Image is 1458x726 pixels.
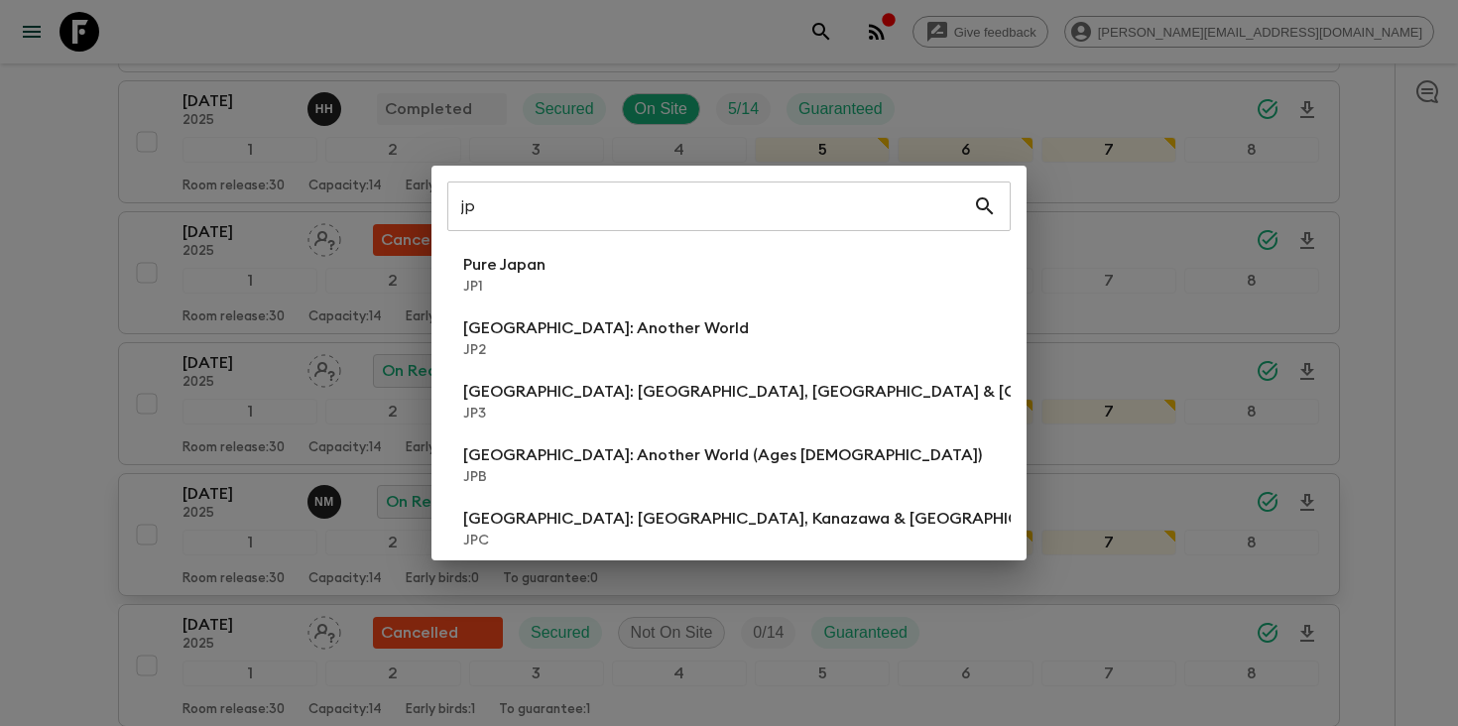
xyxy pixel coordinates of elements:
p: [GEOGRAPHIC_DATA]: Another World (Ages [DEMOGRAPHIC_DATA]) [463,443,982,467]
p: Pure Japan [463,253,546,277]
input: Search adventures... [447,179,973,234]
p: JPB [463,467,982,487]
p: JP3 [463,404,1165,423]
p: [GEOGRAPHIC_DATA]: Another World [463,316,749,340]
p: JP1 [463,277,546,297]
p: [GEOGRAPHIC_DATA]: [GEOGRAPHIC_DATA], [GEOGRAPHIC_DATA] & [GEOGRAPHIC_DATA] [463,380,1165,404]
p: JP2 [463,340,749,360]
p: JPC [463,531,1309,550]
p: [GEOGRAPHIC_DATA]: [GEOGRAPHIC_DATA], Kanazawa & [GEOGRAPHIC_DATA] (Ages [DEMOGRAPHIC_DATA]) [463,507,1309,531]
